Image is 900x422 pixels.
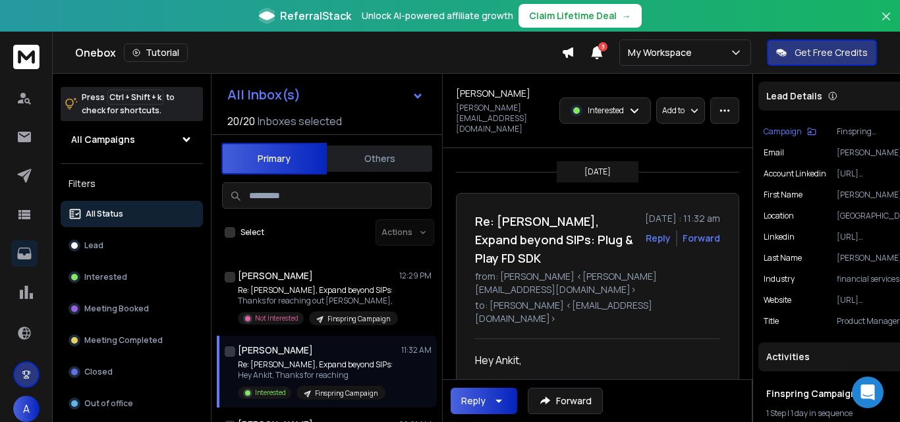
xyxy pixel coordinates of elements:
button: Meeting Booked [61,296,203,322]
button: Interested [61,264,203,290]
button: Tutorial [124,43,188,62]
button: All Campaigns [61,126,203,153]
button: Others [327,144,432,173]
span: 1 Step [766,408,786,419]
button: Meeting Completed [61,327,203,354]
p: Lead Details [766,90,822,103]
div: Hey Ankit, [475,352,710,368]
p: Finspring Campaign [327,314,390,324]
button: Lead [61,232,203,259]
p: Press to check for shortcuts. [82,91,175,117]
button: Forward [528,388,603,414]
button: Close banner [878,8,895,40]
p: [DATE] [584,167,611,177]
button: Primary [221,143,327,174]
p: to: [PERSON_NAME] <[EMAIL_ADDRESS][DOMAIN_NAME]> [475,299,720,325]
p: Interested [84,272,127,282]
p: Campaign [764,126,802,137]
p: 11:32 AM [401,345,432,356]
button: Reply [451,388,517,414]
h1: [PERSON_NAME] [238,269,313,282]
p: Not Interested [255,313,298,323]
p: First Name [764,190,802,200]
button: A [13,396,40,422]
h1: [PERSON_NAME] [238,344,313,357]
p: location [764,211,794,221]
p: Re: [PERSON_NAME], Expand beyond SIPs: [238,359,393,370]
div: Onebox [75,43,561,62]
span: → [622,9,631,22]
div: Open Intercom Messenger [852,377,884,408]
button: All Inbox(s) [217,82,434,108]
p: from: [PERSON_NAME] <[PERSON_NAME][EMAIL_ADDRESS][DOMAIN_NAME]> [475,270,720,296]
p: Finspring Campaign [315,388,378,398]
p: Hey Ankit, Thanks for reaching [238,370,393,381]
h3: Filters [61,174,203,193]
button: Closed [61,359,203,385]
p: Last Name [764,253,802,263]
p: Re: [PERSON_NAME], Expand beyond SIPs: [238,285,396,296]
p: Add to [662,105,685,116]
button: Out of office [61,390,203,417]
button: All Status [61,201,203,227]
p: Unlock AI-powered affiliate growth [362,9,513,22]
p: Get Free Credits [795,46,868,59]
button: Claim Lifetime Deal→ [519,4,642,28]
p: Meeting Booked [84,303,149,314]
p: Account Linkedin [764,169,826,179]
p: [PERSON_NAME][EMAIL_ADDRESS][DOMAIN_NAME] [456,103,551,134]
h1: All Campaigns [71,133,135,146]
p: linkedin [764,232,795,242]
div: Reply [461,394,486,408]
h3: Inboxes selected [258,113,342,129]
label: Select [240,227,264,238]
button: Reply [646,232,671,245]
div: Forward [683,232,720,245]
p: Email [764,147,784,158]
p: Meeting Completed [84,335,163,346]
button: Campaign [764,126,816,137]
p: industry [764,274,795,284]
p: Closed [84,367,113,377]
h1: Re: [PERSON_NAME], Expand beyond SIPs: Plug & Play FD SDK [475,212,637,267]
span: Ctrl + Shift + k [107,90,163,105]
p: Thanks for reaching out [PERSON_NAME], [238,296,396,306]
h1: All Inbox(s) [227,88,300,101]
h1: [PERSON_NAME] [456,87,530,100]
p: Out of office [84,398,133,409]
p: [DATE] : 11:32 am [645,212,720,225]
span: 3 [598,42,607,51]
p: 12:29 PM [399,271,432,281]
p: title [764,316,779,327]
span: 1 day in sequence [791,408,853,419]
p: Interested [588,105,624,116]
span: ReferralStack [280,8,351,24]
span: 20 / 20 [227,113,255,129]
p: website [764,295,791,305]
p: Interested [255,388,286,398]
p: All Status [86,209,123,219]
p: My Workspace [628,46,697,59]
p: Lead [84,240,103,251]
button: Get Free Credits [767,40,877,66]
